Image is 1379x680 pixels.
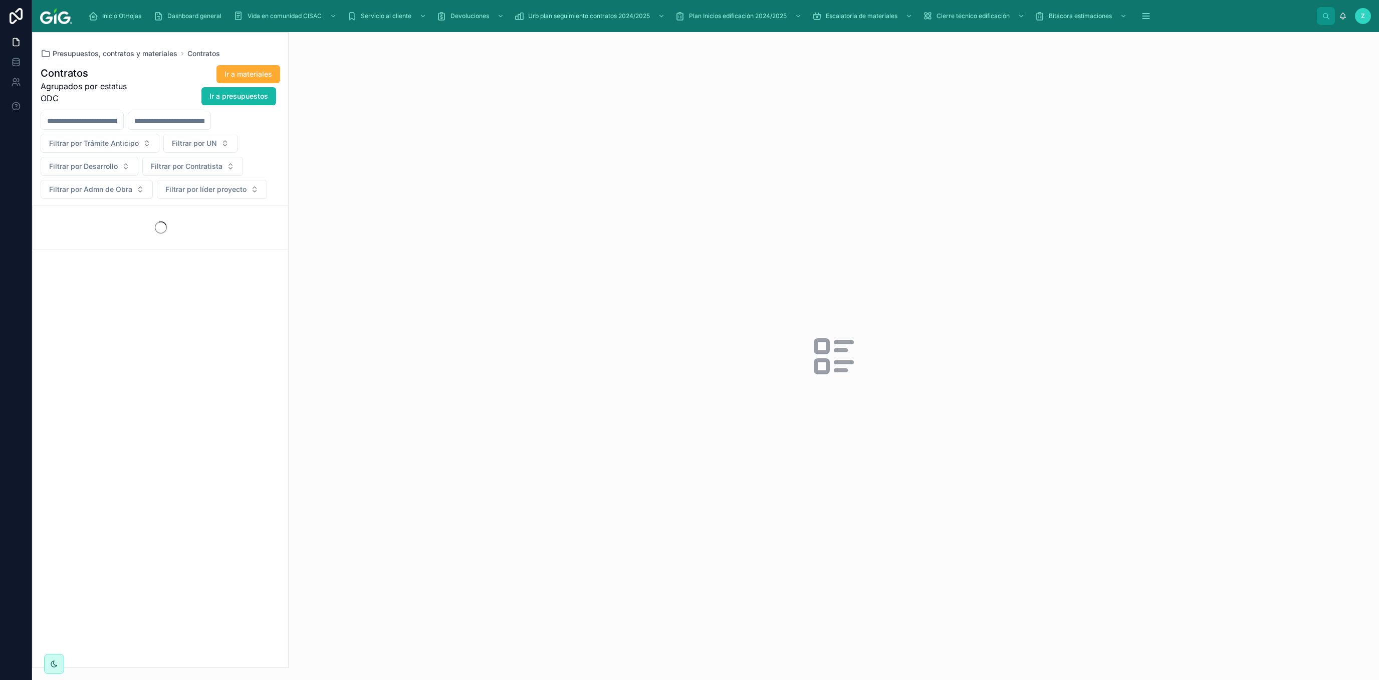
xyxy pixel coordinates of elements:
span: Agrupados por estatus ODC [41,80,138,104]
button: Ir a presupuestos [201,87,276,105]
button: Select Button [163,134,238,153]
a: Inicio OtHojas [85,7,148,25]
a: Devoluciones [433,7,509,25]
a: Vida en comunidad CISAC [231,7,342,25]
button: Select Button [41,157,138,176]
span: Ir a presupuestos [209,91,268,101]
span: Filtrar por líder proyecto [165,184,247,194]
span: Z [1361,12,1365,20]
span: Filtrar por Trámite Anticipo [49,138,139,148]
a: Contratos [187,49,220,59]
img: App logo [40,8,72,24]
span: Inicio OtHojas [102,12,141,20]
span: Cierre técnico edificación [937,12,1010,20]
span: Filtrar por Contratista [151,161,222,171]
span: Filtrar por Desarrollo [49,161,118,171]
span: Presupuestos, contratos y materiales [53,49,177,59]
span: Urb plan seguimiento contratos 2024/2025 [528,12,650,20]
span: Filtrar por Admn de Obra [49,184,132,194]
h1: Contratos [41,66,138,80]
a: Cierre técnico edificación [920,7,1030,25]
button: Select Button [41,134,159,153]
button: Ir a materiales [216,65,280,83]
button: Select Button [41,180,153,199]
a: Urb plan seguimiento contratos 2024/2025 [511,7,670,25]
div: scrollable content [80,5,1317,27]
a: Dashboard general [150,7,228,25]
a: Bitácora estimaciones [1032,7,1132,25]
a: Servicio al cliente [344,7,431,25]
span: Plan Inicios edificación 2024/2025 [689,12,787,20]
span: Servicio al cliente [361,12,411,20]
a: Escalatoria de materiales [809,7,917,25]
span: Vida en comunidad CISAC [248,12,322,20]
a: Presupuestos, contratos y materiales [41,49,177,59]
span: Dashboard general [167,12,221,20]
span: Filtrar por UN [172,138,217,148]
span: Bitácora estimaciones [1049,12,1112,20]
span: Escalatoria de materiales [826,12,897,20]
span: Ir a materiales [224,69,272,79]
span: Devoluciones [450,12,489,20]
button: Select Button [157,180,267,199]
button: Select Button [142,157,243,176]
a: Plan Inicios edificación 2024/2025 [672,7,807,25]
